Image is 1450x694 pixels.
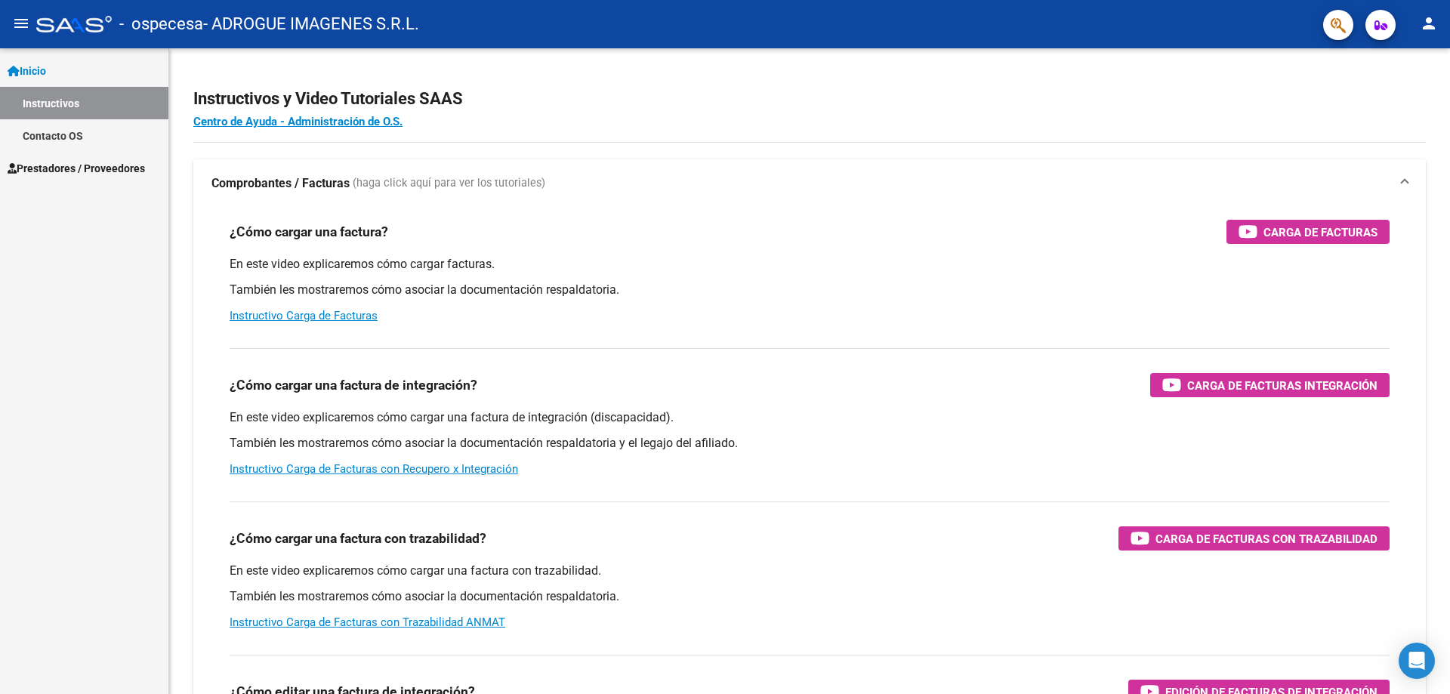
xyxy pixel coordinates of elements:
span: - ospecesa [119,8,203,41]
p: En este video explicaremos cómo cargar una factura con trazabilidad. [230,563,1390,579]
mat-icon: menu [12,14,30,32]
p: También les mostraremos cómo asociar la documentación respaldatoria. [230,588,1390,605]
mat-icon: person [1420,14,1438,32]
span: Carga de Facturas [1263,223,1377,242]
a: Instructivo Carga de Facturas con Recupero x Integración [230,462,518,476]
div: Open Intercom Messenger [1399,643,1435,679]
a: Centro de Ayuda - Administración de O.S. [193,115,403,128]
p: También les mostraremos cómo asociar la documentación respaldatoria y el legajo del afiliado. [230,435,1390,452]
span: Carga de Facturas con Trazabilidad [1155,529,1377,548]
a: Instructivo Carga de Facturas con Trazabilidad ANMAT [230,615,505,629]
p: En este video explicaremos cómo cargar una factura de integración (discapacidad). [230,409,1390,426]
button: Carga de Facturas Integración [1150,373,1390,397]
h3: ¿Cómo cargar una factura? [230,221,388,242]
h3: ¿Cómo cargar una factura con trazabilidad? [230,528,486,549]
mat-expansion-panel-header: Comprobantes / Facturas (haga click aquí para ver los tutoriales) [193,159,1426,208]
span: Carga de Facturas Integración [1187,376,1377,395]
span: (haga click aquí para ver los tutoriales) [353,175,545,192]
h3: ¿Cómo cargar una factura de integración? [230,375,477,396]
strong: Comprobantes / Facturas [211,175,350,192]
p: En este video explicaremos cómo cargar facturas. [230,256,1390,273]
a: Instructivo Carga de Facturas [230,309,378,322]
span: - ADROGUE IMAGENES S.R.L. [203,8,419,41]
button: Carga de Facturas con Trazabilidad [1118,526,1390,551]
button: Carga de Facturas [1226,220,1390,244]
span: Inicio [8,63,46,79]
span: Prestadores / Proveedores [8,160,145,177]
h2: Instructivos y Video Tutoriales SAAS [193,85,1426,113]
p: También les mostraremos cómo asociar la documentación respaldatoria. [230,282,1390,298]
